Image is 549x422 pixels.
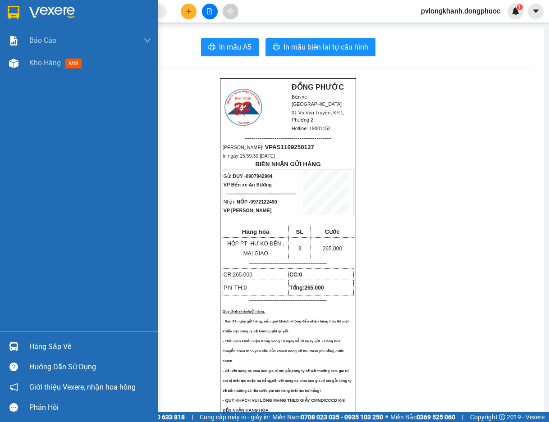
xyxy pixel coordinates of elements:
span: caret-down [532,7,540,15]
span: ⚪️ [385,415,388,419]
span: Hotline: 19001152 [71,40,110,45]
span: - Sau 03 ngày gửi hàng, nếu quý khách không đến nhận hàng hóa thì mọi khiếu nại công ty sẽ không ... [223,319,349,333]
div: Hàng sắp về [29,340,151,354]
span: [PERSON_NAME]: [223,145,314,150]
span: 1 [518,4,521,10]
span: notification [9,383,18,391]
span: | [462,412,463,422]
span: Gửi: [224,173,273,179]
span: 0972122490 [250,199,277,204]
span: VPAS1109250137 [45,57,94,64]
span: question-circle [9,363,18,371]
span: 0 [244,285,247,291]
span: In mẫu biên lai tự cấu hình [284,41,368,53]
span: HỘP PT - [227,240,284,257]
span: Hàng hóa [242,228,270,235]
span: In ngày: [3,65,55,71]
span: 0 [299,272,302,278]
span: In ngày: [223,153,275,159]
span: VP Bến xe An Sương [224,182,272,187]
button: aim [223,4,238,19]
span: plus [186,8,192,14]
button: printerIn mẫu biên lai tự cấu hình [265,38,375,56]
span: 265.000 [304,285,324,291]
span: - Đối với hàng đã khai báo giá trị khi gửi,công ty sẽ bồi thường 50% giá trị khi bị thất lạc hoặc... [223,369,352,393]
span: 265.000 [233,272,252,278]
span: pvlongkhanh.dongphuoc [414,5,508,17]
span: Bến xe [GEOGRAPHIC_DATA] [292,94,342,107]
span: SL [296,228,303,235]
p: ------------------------------------------- [223,260,353,267]
button: printerIn mẫu A5 [201,38,259,56]
img: logo [223,87,263,127]
span: Quy định nhận/gửi hàng: [223,309,265,313]
span: down [144,37,151,44]
span: 15:59:30 [DATE] [20,65,55,71]
span: - QUÝ KHÁCH VUI LÒNG MANG THEO GIẤY CMND/CCCD KHI ĐẾN NHẬN HÀNG HÓA. [223,398,346,413]
span: VP [PERSON_NAME] [224,208,271,213]
strong: ĐỒNG PHƯỚC [292,83,344,91]
span: Hotline: 19001152 [292,126,331,131]
strong: 0708 023 035 - 0935 103 250 [301,413,383,421]
span: 01 Võ Văn Truyện, KP.1, Phường 2 [71,27,124,38]
button: caret-down [528,4,544,19]
span: ----------------------------------------- [245,135,331,142]
span: Cung cấp máy in - giấy in: [200,412,270,422]
span: Báo cáo [29,35,56,46]
div: Phản hồi [29,401,151,414]
span: 0907942904 [246,173,272,179]
img: solution-icon [9,36,18,45]
span: Bến xe [GEOGRAPHIC_DATA] [71,14,121,26]
span: Cước [325,228,340,235]
span: Nhận: [224,199,277,204]
span: | [192,412,193,422]
span: [PERSON_NAME]: [3,58,94,64]
span: VPAS1109250137 [265,144,314,150]
button: plus [181,4,197,19]
span: 3 [298,245,302,252]
span: copyright [499,414,505,420]
strong: 1900 633 818 [146,413,185,421]
span: In mẫu A5 [219,41,252,53]
strong: CC: [289,272,302,278]
span: HƯ KO ĐỀN , MAI GIAO [243,240,284,257]
div: Hướng dẫn sử dụng [29,360,151,374]
span: Giới thiệu Vexere, nhận hoa hồng [29,381,136,393]
span: Miền Nam [272,412,383,422]
span: NỐP - [237,199,277,204]
strong: ĐỒNG PHƯỚC [71,5,124,13]
img: warehouse-icon [9,59,18,68]
span: file-add [206,8,213,14]
span: mới [65,59,82,68]
button: file-add [202,4,218,19]
span: Miền Bắc [390,412,455,422]
span: Phí TH: [224,284,247,291]
span: Tổng: [289,285,324,291]
span: 15:59:30 [DATE] [240,153,275,159]
span: printer [273,43,280,52]
span: ----------------------------------------- [24,49,110,56]
img: logo-vxr [8,6,19,19]
span: 01 Võ Văn Truyện, KP.1, Phường 2 [292,110,344,123]
span: printer [208,43,215,52]
span: CR: [224,272,252,278]
span: DUY - [233,173,272,179]
sup: 1 [517,4,523,10]
span: - Thời gian khiếu kiện trong vòng 10 ngày kể từ ngày gửi. - Hàng hoá chuyển hoàn theo yêu cầu của... [223,339,344,363]
img: warehouse-icon [9,342,18,351]
strong: 0369 525 060 [416,413,455,421]
img: icon-new-feature [512,7,520,15]
span: message [9,403,18,412]
span: -------------------------------------------- [226,191,296,196]
strong: BIÊN NHẬN GỬI HÀNG [255,161,320,168]
span: 265.000 [323,245,342,252]
p: ------------------------------------------- [223,297,353,304]
span: aim [227,8,233,14]
img: logo [3,5,43,45]
span: Kho hàng [29,59,61,67]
